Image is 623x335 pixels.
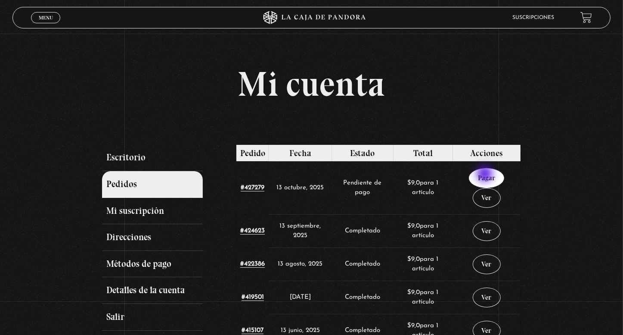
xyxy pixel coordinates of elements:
span: 9,0 [408,289,420,296]
time: 13 octubre, 2025 [277,185,324,191]
a: Pagar el pedido 427279 [469,168,504,188]
a: Métodos de pago [102,251,202,278]
td: para 1 artículo [394,161,453,214]
a: Ver número del pedido 422386 [240,261,265,268]
span: $ [408,180,412,186]
td: Completado [332,247,394,281]
a: Direcciones [102,224,202,251]
td: para 1 artículo [394,281,453,314]
a: Escritorio [102,144,202,171]
span: $ [408,256,412,263]
td: Pendiente de pago [332,161,394,214]
a: Ver pedido 427279 [473,188,501,208]
span: $ [408,322,412,329]
span: $ [408,289,412,296]
span: 9,0 [408,322,420,329]
span: Pedido [240,148,265,158]
time: 13 junio, 2025 [281,327,320,334]
a: Suscripciones [513,15,555,20]
span: 9,0 [408,180,420,186]
span: $ [408,223,412,229]
a: Ver número del pedido 415107 [242,327,263,334]
a: Salir [102,304,202,331]
span: Cerrar [36,22,56,28]
td: para 1 artículo [394,247,453,281]
td: Completado [332,214,394,247]
span: 9,0 [408,256,420,263]
time: 13 agosto, 2025 [278,261,323,267]
a: Ver pedido 422386 [473,254,501,274]
span: Acciones [471,148,503,158]
span: Estado [350,148,375,158]
a: Ver pedido 419501 [473,288,501,307]
a: Pedidos [102,171,202,198]
a: Ver número del pedido 419501 [242,294,264,301]
a: Ver número del pedido 424623 [240,228,265,235]
a: Ver número del pedido 427279 [241,185,264,191]
span: Menu [39,15,53,20]
a: Mi suscripción [102,198,202,225]
a: Ver pedido 424623 [473,221,501,241]
nav: Páginas de cuenta [102,144,228,330]
time: 13 septiembre, 2025 [280,223,321,239]
td: para 1 artículo [394,214,453,247]
span: 9,0 [408,223,420,229]
span: Total [413,148,433,158]
a: Detalles de la cuenta [102,277,202,304]
h1: Mi cuenta [102,67,521,101]
a: View your shopping cart [580,12,592,23]
td: Completado [332,281,394,314]
time: [DATE] [290,294,311,301]
span: Fecha [289,148,311,158]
